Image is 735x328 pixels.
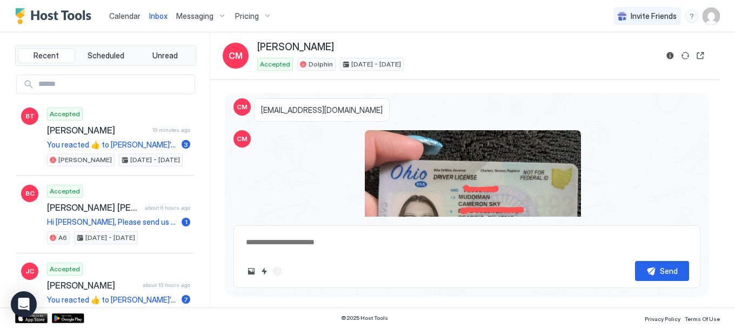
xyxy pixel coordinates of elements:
span: [EMAIL_ADDRESS][DOMAIN_NAME] [261,105,383,115]
span: Unread [152,51,178,61]
a: Calendar [109,10,141,22]
button: Quick reply [258,265,271,278]
span: Inbox [149,11,168,21]
a: Google Play Store [52,313,84,323]
button: Upload image [245,265,258,278]
span: CM [229,49,243,62]
span: JC [25,266,34,276]
span: Accepted [260,59,290,69]
a: Privacy Policy [645,312,680,324]
span: 19 minutes ago [152,126,190,133]
span: A6 [58,233,67,243]
span: 3 [184,140,188,149]
span: [PERSON_NAME] [58,155,112,165]
span: You reacted 👍 to [PERSON_NAME]’s message [47,140,177,150]
span: [DATE] - [DATE] [130,155,180,165]
a: Terms Of Use [685,312,720,324]
span: [DATE] - [DATE] [351,59,401,69]
button: Scheduled [77,48,135,63]
span: CM [237,134,248,144]
span: Dolphin [309,59,333,69]
input: Input Field [34,75,195,93]
span: about 13 hours ago [143,282,190,289]
div: View image [365,130,581,307]
span: Invite Friends [631,11,677,21]
span: [PERSON_NAME] [257,41,334,53]
span: Calendar [109,11,141,21]
div: menu [685,10,698,23]
div: tab-group [15,45,196,66]
span: Hi [PERSON_NAME], Please send us your email address and copy of your ID here or you may text it t... [47,217,177,227]
span: Accepted [50,109,80,119]
div: User profile [703,8,720,25]
span: Scheduled [88,51,124,61]
span: [PERSON_NAME] [47,125,148,136]
span: © 2025 Host Tools [341,314,388,322]
a: App Store [15,313,48,323]
span: BT [25,111,35,121]
span: You reacted 👍 to [PERSON_NAME]’s message "Got it thanks " [47,295,177,305]
button: Reservation information [664,49,677,62]
button: Unread [136,48,193,63]
button: Recent [18,48,75,63]
span: Terms Of Use [685,316,720,322]
button: Send [635,261,689,281]
span: BC [25,189,35,198]
a: Inbox [149,10,168,22]
button: Sync reservation [679,49,692,62]
button: Open reservation [694,49,707,62]
span: 1 [185,218,188,226]
span: about 8 hours ago [145,204,190,211]
span: CM [237,102,248,112]
span: Messaging [176,11,213,21]
span: 7 [184,296,188,304]
span: Accepted [50,186,80,196]
div: Open Intercom Messenger [11,291,37,317]
span: Privacy Policy [645,316,680,322]
span: [DATE] - [DATE] [85,233,135,243]
span: Accepted [50,264,80,274]
span: Recent [34,51,59,61]
span: [PERSON_NAME] [47,280,138,291]
span: Pricing [235,11,259,21]
span: [PERSON_NAME] [PERSON_NAME] [47,202,141,213]
a: Host Tools Logo [15,8,96,24]
div: Send [660,265,678,277]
